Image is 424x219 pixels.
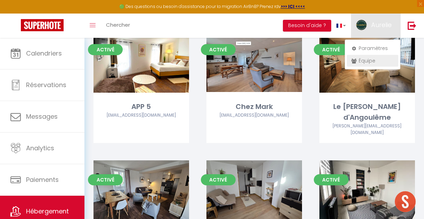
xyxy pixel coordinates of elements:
[283,20,331,32] button: Besoin d'aide ?
[408,21,416,30] img: logout
[88,44,123,55] span: Activé
[371,20,392,29] span: Aurelie
[206,112,302,119] div: Airbnb
[101,14,135,38] a: Chercher
[319,123,415,136] div: Airbnb
[26,207,69,216] span: Hébergement
[201,44,236,55] span: Activé
[26,112,58,121] span: Messages
[314,44,349,55] span: Activé
[21,19,64,31] img: Super Booking
[93,101,189,112] div: APP 5
[106,21,130,28] span: Chercher
[201,174,236,185] span: Activé
[319,101,415,123] div: Le [PERSON_NAME] d'Angoulême
[347,55,398,67] a: Équipe
[395,191,416,212] div: Ouvrir le chat
[93,112,189,119] div: Airbnb
[26,144,54,152] span: Analytics
[281,3,305,9] a: >>> ICI <<<<
[356,20,367,30] img: ...
[314,174,349,185] span: Activé
[347,42,398,54] a: Paramètres
[26,81,66,89] span: Réservations
[26,175,59,184] span: Paiements
[206,101,302,112] div: Chez Mark
[351,14,400,38] a: ... Aurelie
[26,49,62,58] span: Calendriers
[88,174,123,185] span: Activé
